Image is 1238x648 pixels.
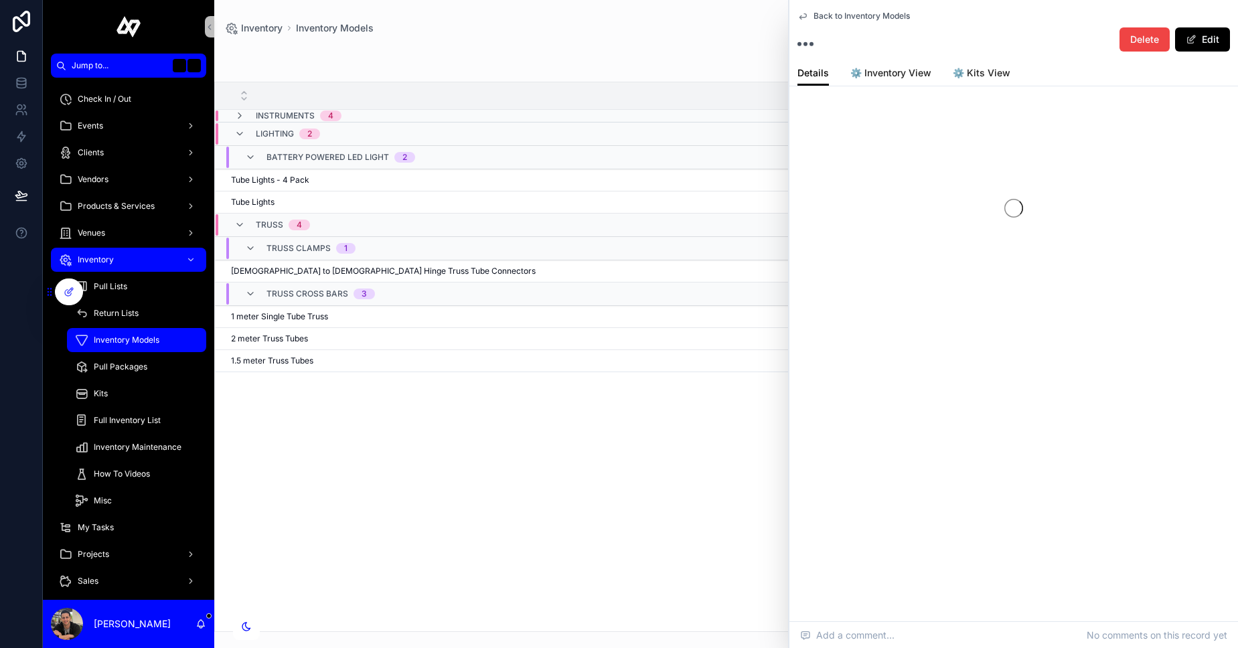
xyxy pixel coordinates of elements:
span: Inventory [78,254,114,265]
span: Venues [78,228,105,238]
span: Tube Lights - 4 Pack [231,175,309,185]
span: 1 meter Single Tube Truss [231,311,328,322]
button: Jump to...K [51,54,206,78]
span: Clients [78,147,104,158]
span: K [189,60,200,71]
a: Inventory Models [296,21,374,35]
span: Pull Packages [94,361,147,372]
div: 3 [362,289,367,299]
a: Pull Lists [67,274,206,299]
span: Inventory Maintenance [94,442,181,453]
a: Inventory Models [67,328,206,352]
span: Inventory Models [94,335,159,345]
a: ⚙️ Kits View [953,61,1010,88]
a: Return Lists [67,301,206,325]
a: 1.5 meter Truss Tubes [231,355,1220,366]
span: Instruments [256,110,315,121]
a: Sales [51,569,206,593]
span: Sales [78,576,98,586]
span: Inventory [241,21,283,35]
a: Vendors [51,167,206,191]
div: 2 [402,152,407,163]
span: No comments on this record yet [1087,629,1227,642]
a: My Tasks [51,515,206,540]
span: Events [78,120,103,131]
span: Check In / Out [78,94,131,104]
a: Check In / Out [51,87,206,111]
a: Projects [51,542,206,566]
span: Truss [256,220,283,230]
a: Tube Lights [231,197,1220,208]
span: Products & Services [78,201,155,212]
span: Full Inventory List [94,415,161,426]
span: Pull Lists [94,281,127,292]
div: 4 [328,110,333,121]
a: Tube Lights - 4 Pack [231,175,1220,185]
span: Battery Powered LED Light [266,152,389,163]
span: Truss Clamps [266,243,331,254]
span: Details [797,66,829,80]
span: ⚙️ Kits View [953,66,1010,80]
a: Venues [51,221,206,245]
span: Add a comment... [800,629,895,642]
span: Vendors [78,174,108,185]
a: [DEMOGRAPHIC_DATA] to [DEMOGRAPHIC_DATA] Hinge Truss Tube Connectors [231,266,1220,276]
span: Return Lists [94,308,139,319]
a: Details [797,61,829,86]
a: Inventory [51,248,206,272]
a: How To Videos [67,462,206,486]
a: Misc [67,489,206,513]
span: Back to Inventory Models [814,11,910,21]
a: Inventory [225,21,283,35]
a: Back to Inventory Models [797,11,910,21]
span: Tube Lights [231,197,275,208]
a: Kits [67,382,206,406]
div: scrollable content [43,78,214,600]
span: Delete [1130,33,1159,46]
span: Jump to... [72,60,167,71]
p: [PERSON_NAME] [94,617,171,631]
a: Inventory Maintenance [67,435,206,459]
span: Misc [94,495,112,506]
span: Truss Cross Bars [266,289,348,299]
img: App logo [117,16,141,37]
a: Pull Packages [67,355,206,379]
span: Lighting [256,129,294,139]
a: Full Inventory List [67,408,206,432]
span: Kits [94,388,108,399]
div: 2 [307,129,312,139]
div: 1 [344,243,347,254]
button: Delete [1119,27,1170,52]
span: My Tasks [78,522,114,533]
a: Events [51,114,206,138]
a: 2 meter Truss Tubes [231,333,1220,344]
span: Projects [78,549,109,560]
a: 1 meter Single Tube Truss [231,311,1220,322]
span: 1.5 meter Truss Tubes [231,355,313,366]
button: Edit [1175,27,1230,52]
span: 2 meter Truss Tubes [231,333,308,344]
span: ⚙️ Inventory View [850,66,931,80]
a: ⚙️ Inventory View [850,61,931,88]
div: 4 [297,220,302,230]
a: Clients [51,141,206,165]
span: How To Videos [94,469,150,479]
span: [DEMOGRAPHIC_DATA] to [DEMOGRAPHIC_DATA] Hinge Truss Tube Connectors [231,266,536,276]
a: Products & Services [51,194,206,218]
